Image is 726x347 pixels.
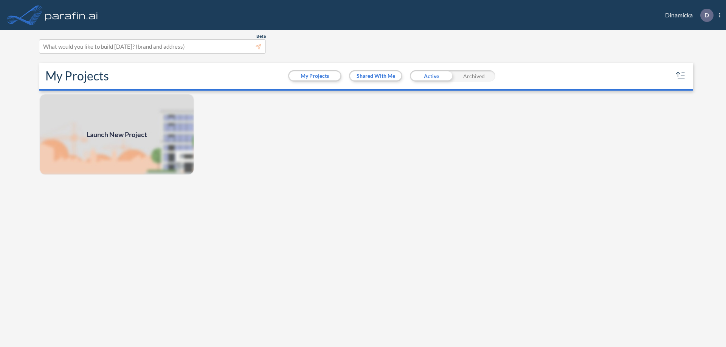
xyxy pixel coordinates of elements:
[654,9,720,22] div: Dinamicka
[350,71,401,80] button: Shared With Me
[39,94,194,175] a: Launch New Project
[289,71,340,80] button: My Projects
[704,12,709,19] p: D
[256,33,266,39] span: Beta
[453,70,495,82] div: Archived
[675,70,687,82] button: sort
[43,8,99,23] img: logo
[39,94,194,175] img: add
[45,69,109,83] h2: My Projects
[410,70,453,82] div: Active
[87,130,147,140] span: Launch New Project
